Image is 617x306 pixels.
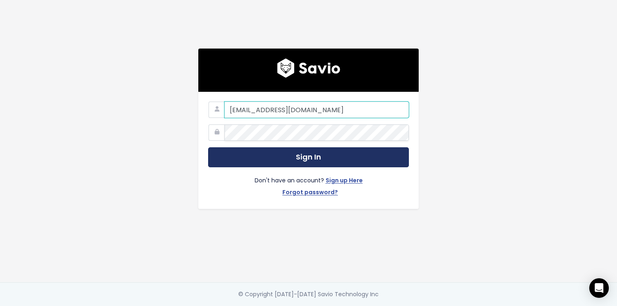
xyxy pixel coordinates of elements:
div: © Copyright [DATE]-[DATE] Savio Technology Inc [238,289,379,299]
div: Don't have an account? [208,167,409,199]
a: Forgot password? [282,187,338,199]
img: logo600x187.a314fd40982d.png [277,58,340,78]
button: Sign In [208,147,409,167]
a: Sign up Here [326,175,363,187]
div: Open Intercom Messenger [589,278,609,298]
input: Your Work Email Address [224,102,409,118]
